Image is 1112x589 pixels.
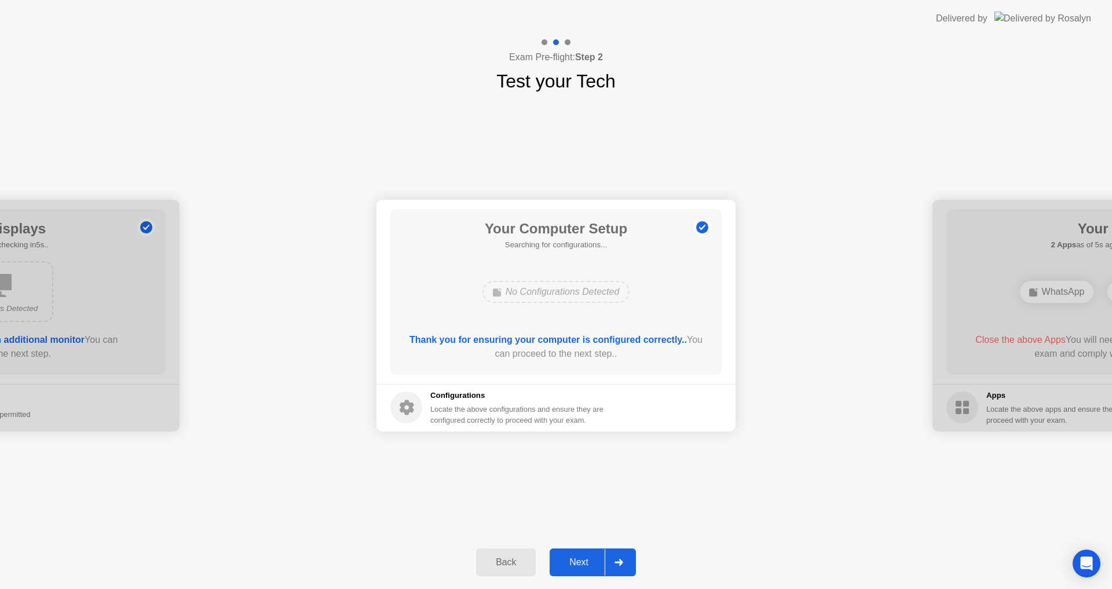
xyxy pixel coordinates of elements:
div: Open Intercom Messenger [1073,550,1100,577]
div: You can proceed to the next step.. [407,333,705,361]
h1: Your Computer Setup [485,218,627,239]
b: Thank you for ensuring your computer is configured correctly.. [409,335,687,345]
button: Back [476,548,536,576]
div: No Configurations Detected [482,281,630,303]
button: Next [550,548,636,576]
h4: Exam Pre-flight: [509,50,603,64]
div: Delivered by [936,12,987,25]
div: Locate the above configurations and ensure they are configured correctly to proceed with your exam. [430,404,606,426]
img: Delivered by Rosalyn [994,12,1091,25]
div: Next [553,557,605,568]
b: Step 2 [575,52,603,62]
h1: Test your Tech [496,67,616,95]
h5: Searching for configurations... [485,239,627,251]
h5: Configurations [430,390,606,401]
div: Back [480,557,532,568]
